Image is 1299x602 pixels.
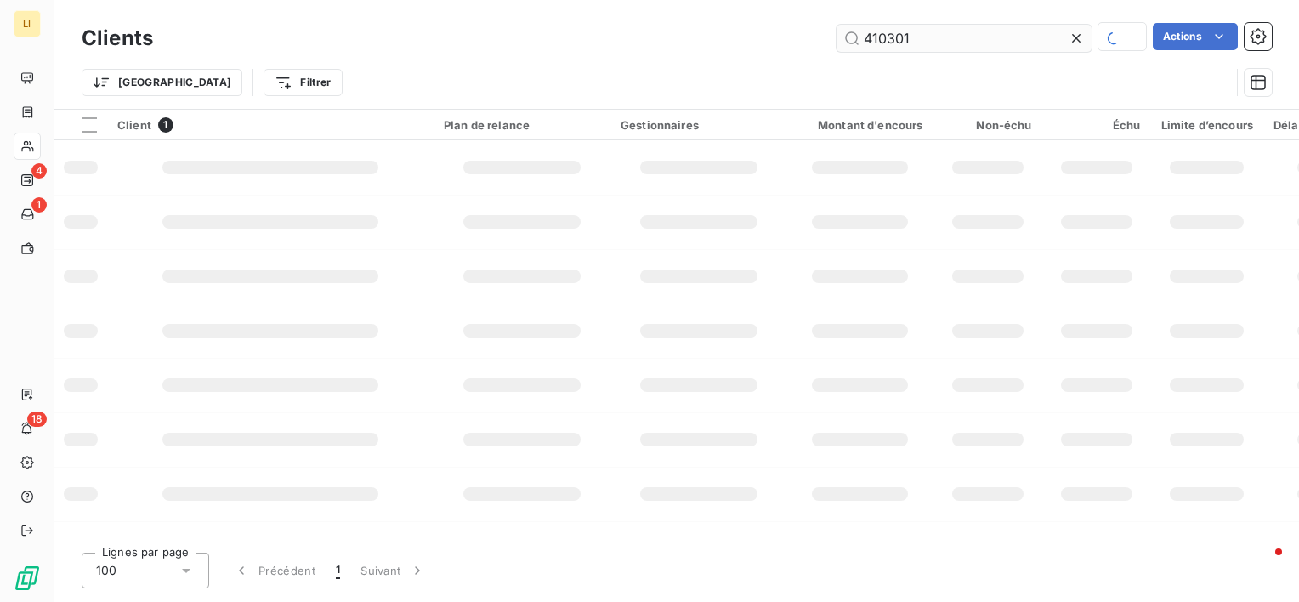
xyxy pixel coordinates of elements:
[14,10,41,37] div: LI
[31,163,47,179] span: 4
[223,553,326,588] button: Précédent
[158,117,173,133] span: 1
[797,118,923,132] div: Montant d'encours
[350,553,436,588] button: Suivant
[1052,118,1141,132] div: Échu
[944,118,1032,132] div: Non-échu
[82,23,153,54] h3: Clients
[96,562,116,579] span: 100
[31,197,47,213] span: 1
[1161,118,1253,132] div: Limite d’encours
[27,412,47,427] span: 18
[1153,23,1238,50] button: Actions
[82,69,242,96] button: [GEOGRAPHIC_DATA]
[1241,544,1282,585] iframe: Intercom live chat
[14,565,41,592] img: Logo LeanPay
[117,118,151,132] span: Client
[264,69,342,96] button: Filtrer
[837,25,1092,52] input: Rechercher
[336,562,340,579] span: 1
[326,553,350,588] button: 1
[444,118,600,132] div: Plan de relance
[621,118,777,132] div: Gestionnaires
